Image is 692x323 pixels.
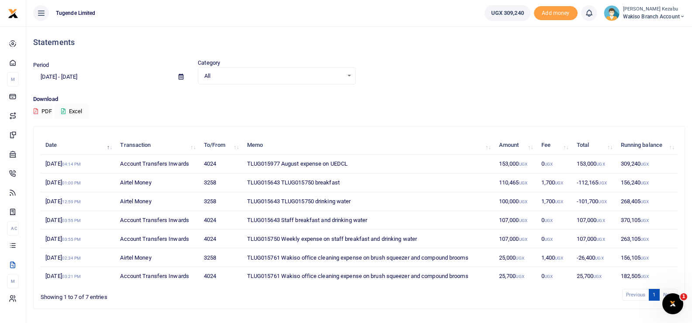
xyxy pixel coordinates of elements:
[115,155,199,174] td: Account Transfers Inwards
[62,162,81,167] small: 04:14 PM
[115,174,199,192] td: Airtel Money
[537,136,572,155] th: Fee: activate to sort column ascending
[62,256,81,260] small: 02:34 PM
[544,274,553,279] small: UGX
[494,136,537,155] th: Amount: activate to sort column ascending
[616,267,678,285] td: 182,505
[640,199,649,204] small: UGX
[41,248,115,267] td: [DATE]
[537,248,572,267] td: 1,400
[544,237,553,242] small: UGX
[198,59,220,67] label: Category
[572,155,616,174] td: 153,000
[199,192,242,211] td: 3258
[572,229,616,248] td: 107,000
[199,136,242,155] th: To/From: activate to sort column ascending
[242,136,494,155] th: Memo: activate to sort column ascending
[41,174,115,192] td: [DATE]
[596,218,605,223] small: UGX
[115,267,199,285] td: Account Transfers Inwards
[242,155,494,174] td: TLUG015977 August expense on UEDCL
[41,267,115,285] td: [DATE]
[41,288,303,302] div: Showing 1 to 7 of 7 entries
[623,6,685,13] small: [PERSON_NAME] Kezabu
[33,38,685,47] h4: Statements
[572,136,616,155] th: Total: activate to sort column ascending
[519,237,527,242] small: UGX
[54,104,90,119] button: Excel
[494,267,537,285] td: 25,700
[572,248,616,267] td: -26,400
[640,274,649,279] small: UGX
[7,221,19,236] li: Ac
[199,248,242,267] td: 3258
[623,13,685,21] span: Wakiso branch account
[199,229,242,248] td: 4024
[616,229,678,248] td: 263,105
[199,155,242,174] td: 4024
[640,237,649,242] small: UGX
[616,192,678,211] td: 268,405
[62,237,81,242] small: 03:55 PM
[572,174,616,192] td: -112,165
[544,162,553,167] small: UGX
[494,174,537,192] td: 110,465
[41,229,115,248] td: [DATE]
[199,267,242,285] td: 4024
[199,174,242,192] td: 3258
[640,256,649,260] small: UGX
[649,289,659,301] a: 1
[616,155,678,174] td: 309,240
[537,174,572,192] td: 1,700
[7,72,19,87] li: M
[516,274,524,279] small: UGX
[572,211,616,230] td: 107,000
[62,181,81,185] small: 01:00 PM
[115,192,199,211] td: Airtel Money
[33,104,52,119] button: PDF
[242,211,494,230] td: TLUG015643 Staff breakfast and drinking water
[555,181,563,185] small: UGX
[494,192,537,211] td: 100,000
[494,248,537,267] td: 25,000
[537,211,572,230] td: 0
[616,248,678,267] td: 156,105
[481,5,534,21] li: Wallet ballance
[537,192,572,211] td: 1,700
[494,229,537,248] td: 107,000
[662,293,683,314] iframe: Intercom live chat
[616,174,678,192] td: 156,240
[555,256,563,260] small: UGX
[41,136,115,155] th: Date: activate to sort column descending
[199,211,242,230] td: 4024
[33,95,685,104] p: Download
[41,211,115,230] td: [DATE]
[115,248,199,267] td: Airtel Money
[62,199,81,204] small: 12:59 PM
[8,10,18,16] a: logo-small logo-large logo-large
[52,9,99,17] span: Tugende Limited
[598,181,606,185] small: UGX
[534,6,578,21] span: Add money
[516,256,524,260] small: UGX
[242,248,494,267] td: TLUG015761 Wakiso office cleaning expense on brush squeezer and compound brooms
[604,5,685,21] a: profile-user [PERSON_NAME] Kezabu Wakiso branch account
[519,199,527,204] small: UGX
[616,211,678,230] td: 370,105
[242,192,494,211] td: TLUG015643 TLUG015750 drinking water
[33,69,172,84] input: select period
[534,9,578,16] a: Add money
[8,8,18,19] img: logo-small
[7,274,19,288] li: M
[242,267,494,285] td: TLUG015761 Wakiso office cleaning expense on brush squeezer and compound brooms
[115,229,199,248] td: Account Transfers Inwards
[596,162,605,167] small: UGX
[640,218,649,223] small: UGX
[494,211,537,230] td: 107,000
[537,155,572,174] td: 0
[616,136,678,155] th: Running balance: activate to sort column ascending
[640,162,649,167] small: UGX
[572,192,616,211] td: -101,700
[62,274,81,279] small: 03:21 PM
[115,211,199,230] td: Account Transfers Inwards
